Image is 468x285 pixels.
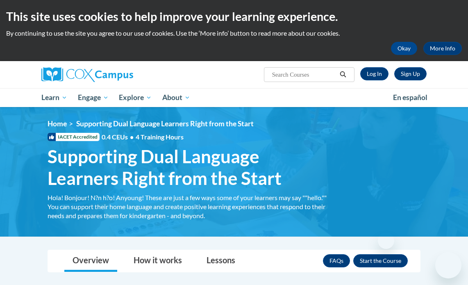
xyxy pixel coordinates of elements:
a: About [157,88,195,107]
a: Home [48,119,67,128]
span: • [130,133,134,141]
span: IACET Accredited [48,133,100,141]
button: Okay [391,42,417,55]
a: Log In [360,67,388,80]
span: Supporting Dual Language Learners Right from the Start [48,146,330,189]
a: Engage [73,88,114,107]
span: 4 Training Hours [136,133,184,141]
a: Learn [36,88,73,107]
a: FAQs [323,254,350,267]
span: Engage [78,93,109,103]
button: Enroll [353,254,408,267]
a: Lessons [198,250,243,272]
div: Main menu [35,88,433,107]
iframe: Close message [378,233,394,249]
a: Register [394,67,427,80]
input: Search Courses [271,70,337,80]
span: Explore [119,93,152,103]
img: Cox Campus [41,67,133,82]
span: Learn [41,93,67,103]
h2: This site uses cookies to help improve your learning experience. [6,8,462,25]
button: Search [337,70,349,80]
iframe: Button to launch messaging window [435,252,461,278]
a: Overview [64,250,117,272]
a: Cox Campus [41,67,161,82]
a: More Info [423,42,462,55]
span: 0.4 CEUs [102,132,184,141]
span: En español [393,93,427,102]
p: By continuing to use the site you agree to our use of cookies. Use the ‘More info’ button to read... [6,29,462,38]
a: Explore [114,88,157,107]
div: Hola! Bonjour! N?n h?o! Anyoung! These are just a few ways some of your learners may say ""hello.... [48,193,330,220]
a: How it works [125,250,190,272]
a: En español [388,89,433,106]
span: About [162,93,190,103]
span: Supporting Dual Language Learners Right from the Start [76,119,254,128]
